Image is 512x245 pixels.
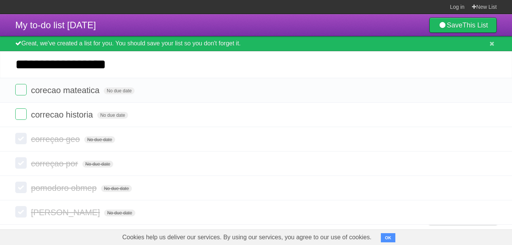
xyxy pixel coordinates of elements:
[381,233,396,242] button: OK
[462,21,488,29] b: This List
[31,85,101,95] span: corecao mateatica
[429,18,497,33] a: SaveThis List
[15,133,27,144] label: Done
[15,182,27,193] label: Done
[31,134,82,144] span: correçao geo
[115,230,379,245] span: Cookies help us deliver our services. By using our services, you agree to our use of cookies.
[31,110,95,119] span: correcao historia
[31,159,80,168] span: correçao por
[31,208,102,217] span: [PERSON_NAME]
[15,84,27,95] label: Done
[15,157,27,169] label: Done
[104,210,135,216] span: No due date
[84,136,115,143] span: No due date
[82,161,113,168] span: No due date
[97,112,128,119] span: No due date
[101,185,132,192] span: No due date
[104,87,135,94] span: No due date
[15,206,27,218] label: Done
[31,183,98,193] span: pomodoro obmep
[15,108,27,120] label: Done
[15,20,96,30] span: My to-do list [DATE]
